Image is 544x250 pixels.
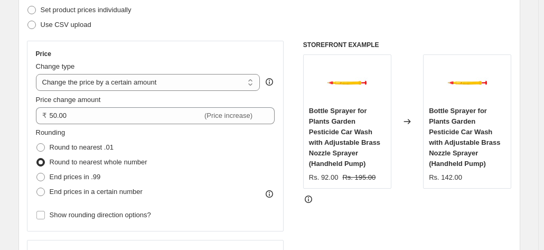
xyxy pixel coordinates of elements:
[36,128,65,136] span: Rounding
[50,107,203,124] input: -10.00
[50,173,101,181] span: End prices in .99
[446,60,489,103] img: 225_507806fd-557b-4428-8506-7171e4ad389e_80x.jpg
[309,172,339,183] div: Rs. 92.00
[36,50,51,58] h3: Price
[36,96,101,104] span: Price change amount
[36,62,75,70] span: Change type
[429,172,462,183] div: Rs. 142.00
[204,112,252,119] span: (Price increase)
[303,41,512,49] h6: STOREFRONT EXAMPLE
[42,112,46,119] span: ₹
[342,172,376,183] strike: Rs. 195.00
[41,6,132,14] span: Set product prices individually
[264,77,275,87] div: help
[50,211,151,219] span: Show rounding direction options?
[429,107,500,168] span: Bottle Sprayer for Plants Garden Pesticide Car Wash with Adjustable Brass Nozzle Sprayer (Handhel...
[50,143,114,151] span: Round to nearest .01
[309,107,380,168] span: Bottle Sprayer for Plants Garden Pesticide Car Wash with Adjustable Brass Nozzle Sprayer (Handhel...
[50,188,143,196] span: End prices in a certain number
[50,158,147,166] span: Round to nearest whole number
[326,60,368,103] img: 225_507806fd-557b-4428-8506-7171e4ad389e_80x.jpg
[41,21,91,29] span: Use CSV upload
